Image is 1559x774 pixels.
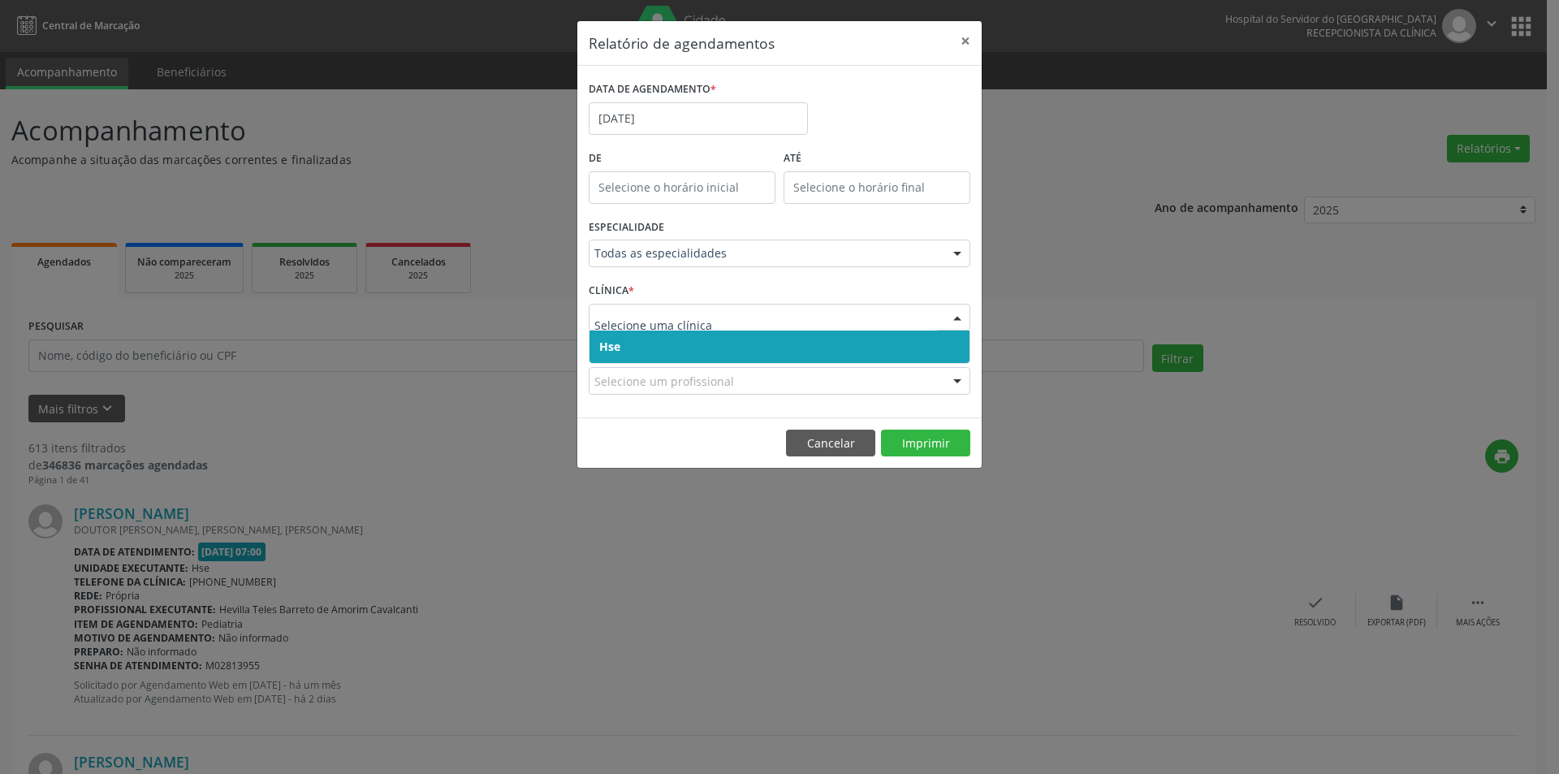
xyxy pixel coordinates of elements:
[594,309,937,342] input: Selecione uma clínica
[599,339,620,354] span: Hse
[594,245,937,262] span: Todas as especialidades
[589,77,716,102] label: DATA DE AGENDAMENTO
[594,373,734,390] span: Selecione um profissional
[881,430,970,457] button: Imprimir
[786,430,875,457] button: Cancelar
[589,279,634,304] label: CLÍNICA
[589,102,808,135] input: Selecione uma data ou intervalo
[784,171,970,204] input: Selecione o horário final
[784,146,970,171] label: ATÉ
[589,32,775,54] h5: Relatório de agendamentos
[949,21,982,61] button: Close
[589,215,664,240] label: ESPECIALIDADE
[589,146,775,171] label: De
[589,171,775,204] input: Selecione o horário inicial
